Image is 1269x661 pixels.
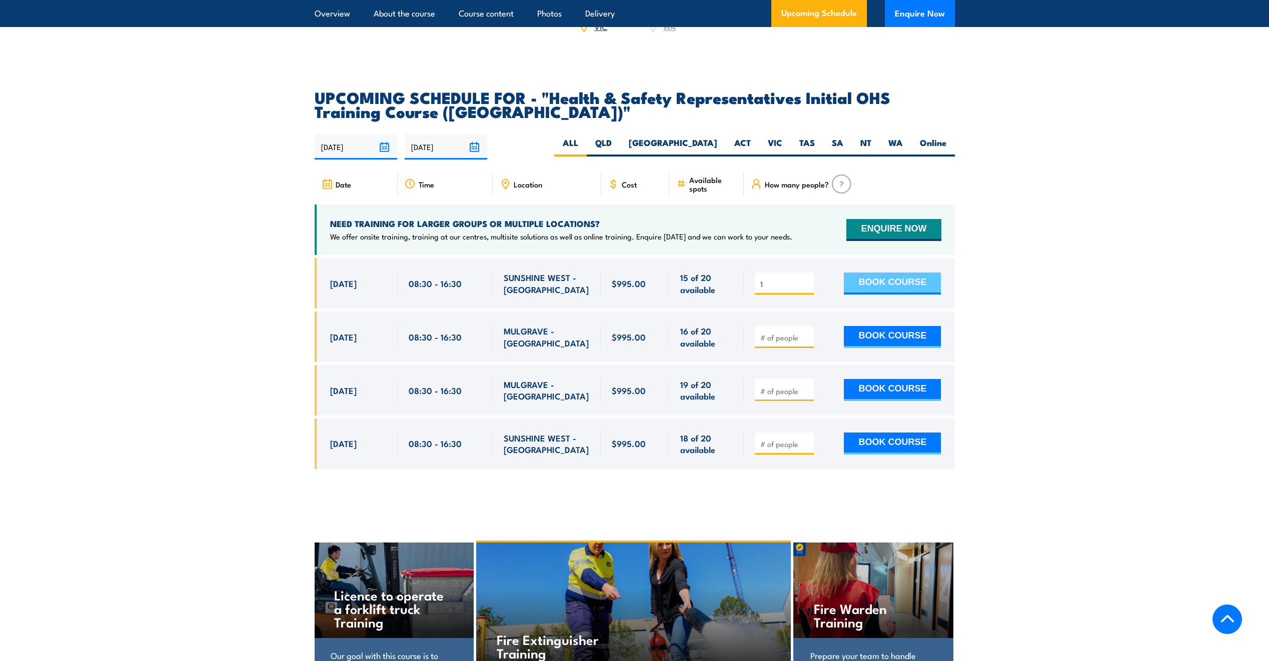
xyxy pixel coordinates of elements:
button: BOOK COURSE [844,326,941,348]
span: 18 of 20 available [680,432,733,455]
button: ENQUIRE NOW [846,219,941,241]
label: Online [911,137,955,156]
button: BOOK COURSE [844,272,941,294]
input: # of people [760,439,810,449]
span: $995.00 [612,437,646,449]
span: MULGRAVE - [GEOGRAPHIC_DATA] [504,378,590,402]
span: $995.00 [612,331,646,342]
input: From date [315,134,397,159]
input: # of people [760,386,810,396]
span: $995.00 [612,384,646,396]
span: 08:30 - 16:30 [409,384,462,396]
span: Available spots [689,175,737,192]
span: SUNSHINE WEST - [GEOGRAPHIC_DATA] [504,432,590,455]
span: Date [336,180,351,188]
span: 19 of 20 available [680,378,733,402]
label: [GEOGRAPHIC_DATA] [620,137,726,156]
label: QLD [587,137,620,156]
h4: Fire Warden Training [814,601,932,628]
span: Location [514,180,542,188]
input: To date [405,134,487,159]
label: VIC [759,137,791,156]
span: MULGRAVE - [GEOGRAPHIC_DATA] [504,325,590,348]
h4: Licence to operate a forklift truck Training [334,588,453,628]
span: SUNSHINE WEST - [GEOGRAPHIC_DATA] [504,271,590,295]
span: Cost [622,180,637,188]
span: [DATE] [330,331,357,342]
span: [DATE] [330,277,357,289]
span: 08:30 - 16:30 [409,331,462,342]
label: ACT [726,137,759,156]
h2: UPCOMING SCHEDULE FOR - "Health & Safety Representatives Initial OHS Training Course ([GEOGRAPHIC... [315,90,955,118]
span: Time [419,180,434,188]
span: 08:30 - 16:30 [409,437,462,449]
h4: Fire Extinguisher Training [497,632,614,659]
p: We offer onsite training, training at our centres, multisite solutions as well as online training... [330,231,792,241]
span: [DATE] [330,437,357,449]
label: TAS [791,137,823,156]
span: 16 of 20 available [680,325,733,348]
button: BOOK COURSE [844,379,941,401]
input: # of people [760,279,810,289]
span: 15 of 20 available [680,271,733,295]
label: SA [823,137,852,156]
span: [DATE] [330,384,357,396]
span: $995.00 [612,277,646,289]
label: NT [852,137,880,156]
label: ALL [554,137,587,156]
label: WA [880,137,911,156]
span: How many people? [765,180,829,188]
h4: NEED TRAINING FOR LARGER GROUPS OR MULTIPLE LOCATIONS? [330,218,792,229]
input: # of people [760,332,810,342]
button: BOOK COURSE [844,432,941,454]
span: 08:30 - 16:30 [409,277,462,289]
